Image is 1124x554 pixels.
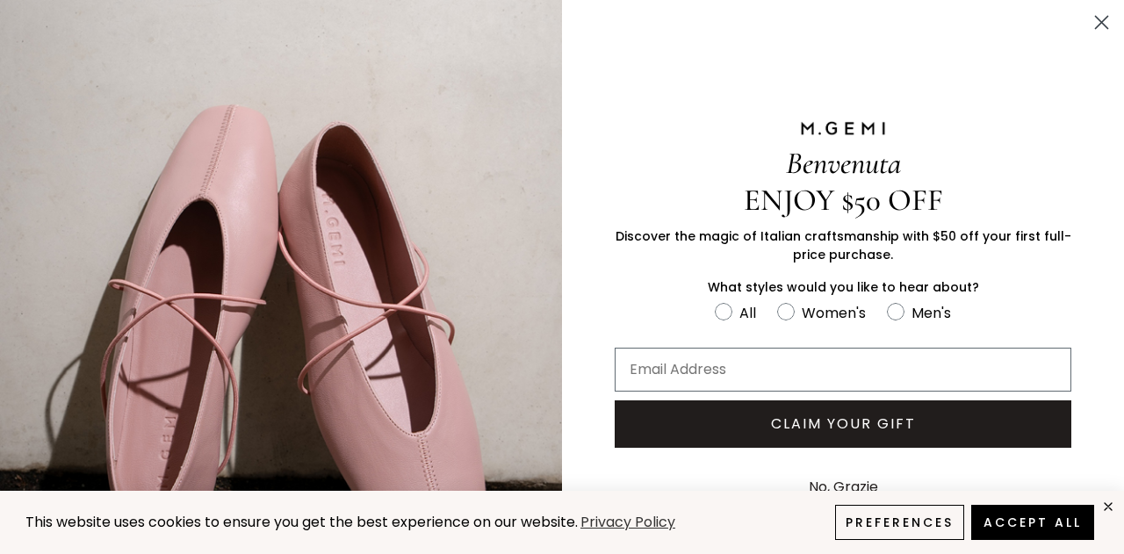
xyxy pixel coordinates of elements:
span: ENJOY $50 OFF [744,182,943,219]
button: No, Grazie [800,465,887,509]
button: Preferences [835,505,964,540]
button: CLAIM YOUR GIFT [615,400,1071,448]
button: Accept All [971,505,1094,540]
div: Women's [802,302,866,324]
div: All [739,302,756,324]
img: M.GEMI [799,120,887,136]
button: Close dialog [1086,7,1117,38]
div: Men's [911,302,951,324]
span: Discover the magic of Italian craftsmanship with $50 off your first full-price purchase. [616,227,1071,263]
span: What styles would you like to hear about? [708,278,979,296]
input: Email Address [615,348,1071,392]
span: Benvenuta [786,145,901,182]
a: Privacy Policy (opens in a new tab) [578,512,678,534]
div: close [1101,500,1115,514]
span: This website uses cookies to ensure you get the best experience on our website. [25,512,578,532]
